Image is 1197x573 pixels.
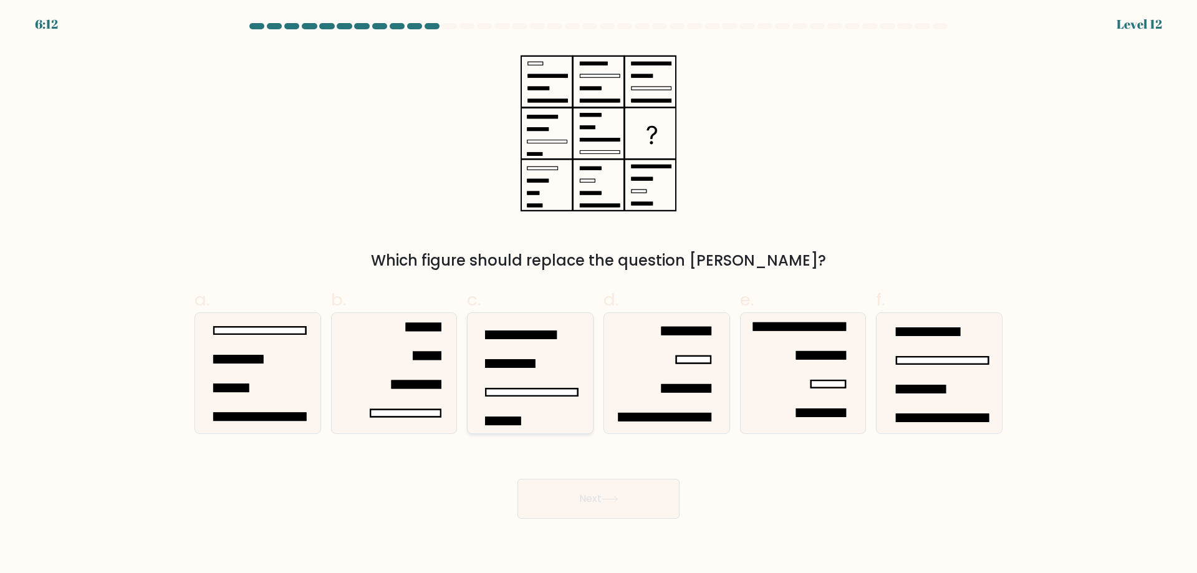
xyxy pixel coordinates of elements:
div: Level 12 [1117,15,1162,34]
span: b. [331,287,346,312]
span: a. [195,287,209,312]
button: Next [517,479,680,519]
span: d. [603,287,618,312]
span: f. [876,287,885,312]
div: 6:12 [35,15,58,34]
span: c. [467,287,481,312]
div: Which figure should replace the question [PERSON_NAME]? [202,249,995,272]
span: e. [740,287,754,312]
